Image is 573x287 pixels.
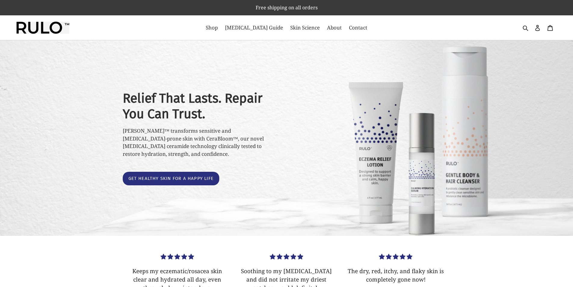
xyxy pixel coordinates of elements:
[123,91,276,122] h2: Relief That Lasts. Repair You Can Trust.
[17,22,69,34] img: Rulo™ Skin
[225,24,283,31] span: [MEDICAL_DATA] Guide
[161,253,194,260] span: 5.00 stars
[270,253,303,260] span: 5.00 stars
[346,267,446,284] p: The dry, red, itchy, and flaky skin is completely gone now!
[327,24,342,31] span: About
[206,24,218,31] span: Shop
[324,23,345,32] a: About
[123,172,220,185] a: Get healthy skin for a happy life: Catalog
[123,127,276,158] p: [PERSON_NAME]™ transforms sensitive and [MEDICAL_DATA]-prone skin with CeraBloom™, our novel [MED...
[203,23,221,32] a: Shop
[1,1,572,14] p: Free shipping on all orders
[379,253,412,260] span: 5.00 stars
[287,23,323,32] a: Skin Science
[290,24,320,31] span: Skin Science
[346,23,370,32] a: Contact
[222,23,286,32] a: [MEDICAL_DATA] Guide
[349,24,367,31] span: Contact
